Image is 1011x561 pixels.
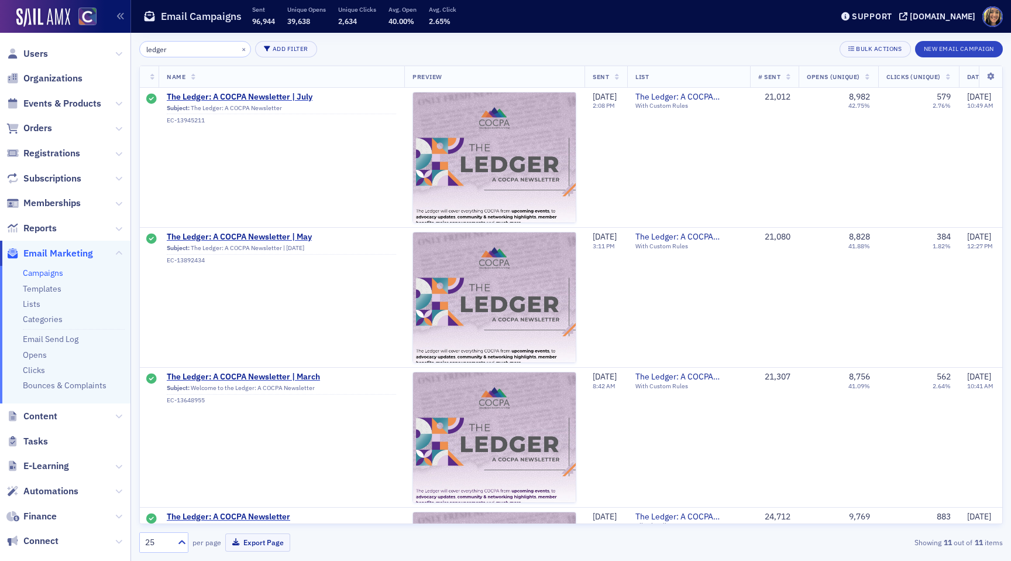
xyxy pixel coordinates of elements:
[758,73,780,81] span: # Sent
[23,122,52,135] span: Orders
[23,314,63,324] a: Categories
[635,102,742,110] div: With Custom Rules
[758,372,790,382] div: 21,307
[388,5,417,13] p: Avg. Open
[635,522,742,529] div: All Subscribers
[807,73,859,81] span: Opens (Unique)
[23,350,47,360] a: Opens
[338,5,376,13] p: Unique Clicks
[146,374,157,385] div: Sent
[23,380,106,391] a: Bounces & Complaints
[593,511,617,522] span: [DATE]
[856,46,902,52] div: Bulk Actions
[167,512,396,522] a: The Ledger: A COCPA Newsletter
[23,410,57,423] span: Content
[972,537,985,548] strong: 11
[758,512,790,522] div: 24,712
[23,247,93,260] span: Email Marketing
[6,97,101,110] a: Events & Products
[593,91,617,102] span: [DATE]
[161,9,242,23] h1: Email Campaigns
[192,537,221,548] label: per page
[167,232,396,242] a: The Ledger: A COCPA Newsletter | May
[167,396,396,404] div: EC-13648955
[23,47,48,60] span: Users
[23,147,80,160] span: Registrations
[23,460,69,473] span: E-Learning
[635,382,742,389] div: With Custom Rules
[937,372,951,382] div: 562
[167,104,396,115] div: The Ledger: A COCPA Newsletter
[167,372,396,382] a: The Ledger: A COCPA Newsletter | March
[23,72,82,85] span: Organizations
[23,172,81,185] span: Subscriptions
[848,382,870,389] div: 41.09%
[635,242,742,249] div: With Custom Rules
[23,283,61,294] a: Templates
[167,92,396,102] a: The Ledger: A COCPA Newsletter | July
[967,231,991,242] span: [DATE]
[429,5,456,13] p: Avg. Click
[146,94,157,105] div: Sent
[635,232,742,242] span: The Ledger: A COCPA Newsletter
[593,241,615,249] time: 3:11 PM
[723,537,1003,548] div: Showing out of items
[635,512,742,522] a: The Ledger: A COCPA Newsletter
[635,73,649,81] span: List
[593,381,615,389] time: 8:42 AM
[635,92,742,102] span: The Ledger: A COCPA Newsletter
[6,410,57,423] a: Content
[849,92,870,102] div: 8,982
[6,122,52,135] a: Orders
[23,485,78,498] span: Automations
[886,73,941,81] span: Clicks (Unique)
[23,535,59,548] span: Connect
[388,16,414,26] span: 40.00%
[16,8,70,27] a: SailAMX
[593,521,615,529] time: 4:08 PM
[239,43,249,54] button: ×
[910,11,975,22] div: [DOMAIN_NAME]
[412,73,442,81] span: Preview
[915,43,1003,53] a: New Email Campaign
[23,435,48,448] span: Tasks
[6,247,93,260] a: Email Marketing
[167,256,396,264] div: EC-13892434
[145,536,171,549] div: 25
[146,234,157,245] div: Sent
[849,372,870,382] div: 8,756
[255,41,317,57] button: Add Filter
[167,244,396,255] div: The Ledger: A COCPA Newsletter | [DATE]
[167,384,190,392] span: Subject:
[899,12,979,20] button: [DOMAIN_NAME]
[252,5,275,13] p: Sent
[23,222,57,235] span: Reports
[338,16,357,26] span: 2,634
[849,232,870,242] div: 8,828
[6,485,78,498] a: Automations
[933,382,951,389] div: 2.64%
[967,241,993,249] time: 12:27 PM
[287,5,326,13] p: Unique Opens
[139,41,251,57] input: Search…
[758,92,790,102] div: 21,012
[967,521,993,529] time: 10:33 AM
[6,47,48,60] a: Users
[252,16,275,26] span: 96,944
[6,172,81,185] a: Subscriptions
[70,8,97,28] a: View Homepage
[937,92,951,102] div: 579
[941,537,954,548] strong: 11
[593,231,617,242] span: [DATE]
[593,101,615,110] time: 2:08 PM
[848,522,870,529] div: 39.53%
[933,242,951,249] div: 1.82%
[23,97,101,110] span: Events & Products
[78,8,97,26] img: SailAMX
[937,512,951,522] div: 883
[967,511,991,522] span: [DATE]
[967,371,991,382] span: [DATE]
[593,73,609,81] span: Sent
